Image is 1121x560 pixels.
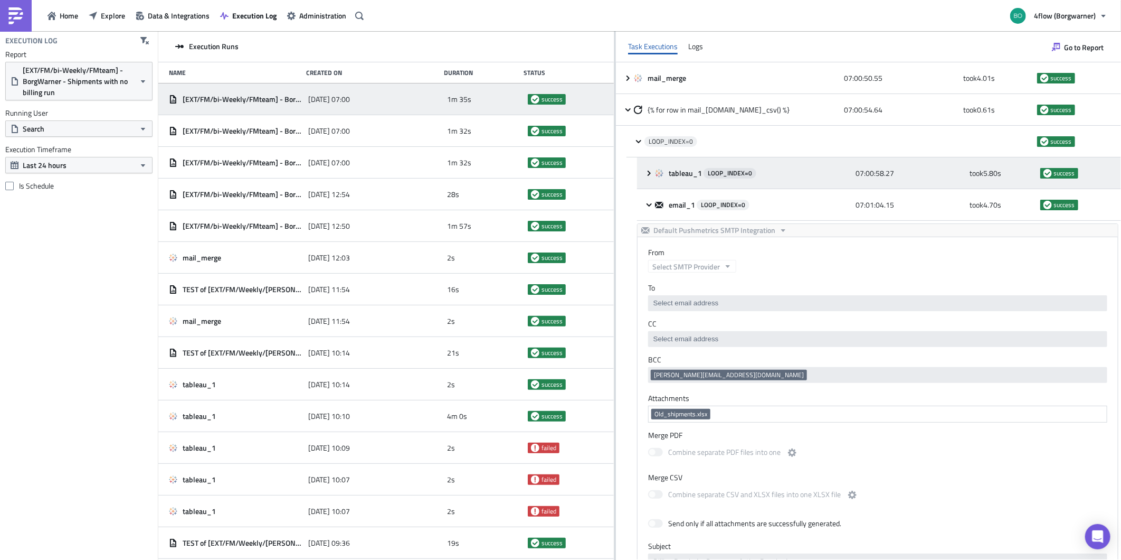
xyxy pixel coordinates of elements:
[648,542,1107,551] label: Subject
[25,86,450,102] span: in iTMS, and invoicing via the standard process will no longer be possible.
[524,69,598,77] div: Status
[308,412,350,421] span: [DATE] 10:10
[970,195,1034,214] div: took 4.70 s
[531,190,539,199] span: success
[137,33,153,49] button: Clear filters
[628,39,678,54] div: Task Executions
[447,126,471,136] span: 1m 32s
[447,443,455,453] span: 2s
[541,539,563,547] span: success
[215,7,282,24] a: Execution Log
[856,195,964,214] div: 07:01:04.15
[308,316,350,326] span: [DATE] 11:54
[1004,4,1113,27] button: 4flow (Borgwarner)
[531,412,539,421] span: success
[846,489,859,501] button: Combine separate CSV and XLSX files into one XLSX file
[531,539,539,547] span: success
[1051,137,1072,146] span: success
[282,7,351,24] button: Administration
[251,86,324,94] span: automatically closed
[652,261,720,272] span: Select SMTP Provider
[308,507,350,516] span: [DATE] 10:07
[183,443,216,453] span: tableau_1
[447,507,455,516] span: 2s
[541,222,563,230] span: success
[183,190,303,199] span: [EXT/FM/bi-Weekly/FMteam] - BorgWarner - Shipments with no billing run
[531,285,539,294] span: success
[648,283,1107,293] label: To
[856,164,964,183] div: 07:00:58.27
[1085,524,1110,549] div: Open Intercom Messenger
[4,4,454,13] p: Dear Forwarder,
[232,10,277,21] span: Execution Log
[183,316,221,326] span: mail_merge
[308,126,350,136] span: [DATE] 07:00
[25,86,251,94] span: If the billing run is not completed within this time, the shipment will be
[183,412,216,421] span: tableau_1
[531,95,539,104] span: success
[5,50,153,59] label: Report
[541,127,563,135] span: success
[653,224,775,237] span: Default Pushmetrics SMTP Integration
[5,181,153,191] label: Is Schedule
[531,507,539,516] span: failed
[308,95,350,104] span: [DATE] 07:00
[531,475,539,484] span: failed
[169,69,301,77] div: Name
[651,334,1104,344] input: Select em ail add ress
[447,412,467,421] span: 4m 0s
[5,62,153,100] button: [EXT/FM/bi-Weekly/FMteam] - BorgWarner - Shipments with no billing run
[183,158,303,167] span: [EXT/FM/bi-Weekly/FMteam] - BorgWarner - Shipments with no billing run
[145,29,207,37] strong: past delivery date
[648,431,1107,440] label: Merge PDF
[648,473,1107,482] label: Merge CSV
[541,190,563,199] span: success
[447,538,459,548] span: 19s
[1051,74,1072,82] span: success
[183,538,303,548] span: TEST of [EXT/FM/Weekly/[PERSON_NAME].[PERSON_NAME]] - BorgWarner - Old shipments with no billing run
[447,475,455,484] span: 2s
[25,77,109,86] span: Each shipment older than
[189,42,239,51] span: Execution Runs
[970,164,1034,183] div: took 5.80 s
[447,348,459,358] span: 21s
[308,285,350,294] span: [DATE] 11:54
[648,248,1118,257] label: From
[447,380,455,389] span: 2s
[1040,74,1049,82] span: success
[541,380,563,389] span: success
[311,77,313,86] span: .
[541,444,556,452] span: failed
[5,108,153,118] label: Running User
[83,7,130,24] button: Explore
[708,169,752,178] span: LOOP_INDEX= 0
[648,73,688,83] span: mail_merge
[669,169,704,178] span: tableau_1
[1064,42,1104,53] span: Go to Report
[447,95,471,104] span: 1m 35s
[308,348,350,358] span: [DATE] 10:14
[183,95,303,104] span: [EXT/FM/bi-Weekly/FMteam] - BorgWarner - Shipments with no billing run
[447,253,455,263] span: 2s
[5,157,153,173] button: Last 24 hours
[130,7,215,24] button: Data & Integrations
[183,126,303,136] span: [EXT/FM/bi-Weekly/FMteam] - BorgWarner - Shipments with no billing run
[844,100,958,119] div: 07:00:54.64
[444,69,518,77] div: Duration
[148,10,210,21] span: Data & Integrations
[308,253,350,263] span: [DATE] 12:03
[541,317,563,325] span: success
[4,52,69,61] strong: Process overview:
[307,69,439,77] div: Created On
[1009,7,1027,25] img: Avatar
[648,319,1107,329] label: CC
[963,100,1031,119] div: took 0.61 s
[654,371,804,379] span: [PERSON_NAME][EMAIL_ADDRESS][DOMAIN_NAME]
[42,7,83,24] a: Home
[5,36,58,45] h4: Execution Log
[183,285,303,294] span: TEST of [EXT/FM/Weekly/[PERSON_NAME].[PERSON_NAME]] - BorgWarner - Old shipments with no billing run
[963,69,1031,88] div: took 4.01 s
